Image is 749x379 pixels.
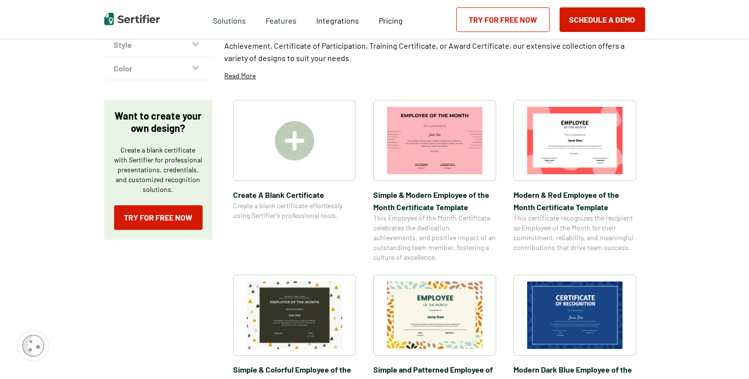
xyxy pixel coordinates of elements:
button: Color [104,57,212,80]
span: Pricing [379,16,403,25]
a: Try for Free Now [114,205,203,230]
span: This Employee of the Month Certificate celebrates the dedication, achievements, and positive impa... [373,213,496,262]
p: Read More [225,71,256,81]
img: Cookie Popup Icon [22,335,44,357]
span: Features [266,13,297,26]
img: Simple & Modern Employee of the Month Certificate Template [387,107,482,174]
button: Style [104,33,212,57]
a: Simple & Modern Employee of the Month Certificate TemplateSimple & Modern Employee of the Month C... [373,100,496,262]
span: Simple & Modern Employee of the Month Certificate Template [373,189,496,213]
span: Create a blank certificate effortlessly using Sertifier’s professional tools. [233,201,356,221]
a: Integrations [316,13,359,26]
span: Solutions [213,13,246,26]
img: Sertifier | Digital Credentialing Platform [104,13,160,25]
p: Want to create your own design? [114,110,203,134]
img: Modern & Red Employee of the Month Certificate Template [527,107,623,174]
img: Modern Dark Blue Employee of the Month Certificate Template [527,282,623,349]
span: Integrations [316,16,359,25]
p: Explore a wide selection of customizable certificate templates at Sertifier. Whether you need a C... [225,27,645,64]
img: Create A Blank Certificate [275,121,314,160]
p: Create a blank certificate with Sertifier for professional presentations, credentials, and custom... [114,145,203,194]
a: Pricing [379,13,403,26]
span: Create A Blank Certificate [233,189,356,201]
span: This certificate recognizes the recipient as Employee of the Month for their commitment, reliabil... [513,213,636,253]
img: Simple & Colorful Employee of the Month Certificate Template [247,282,342,349]
a: Try for Free Now [456,7,550,32]
a: Modern & Red Employee of the Month Certificate TemplateModern & Red Employee of the Month Certifi... [513,100,636,262]
span: Modern & Red Employee of the Month Certificate Template [513,189,636,213]
iframe: Chat Widget [700,332,749,379]
img: Simple and Patterned Employee of the Month Certificate Template [387,282,482,349]
button: Schedule a Demo [560,7,645,32]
